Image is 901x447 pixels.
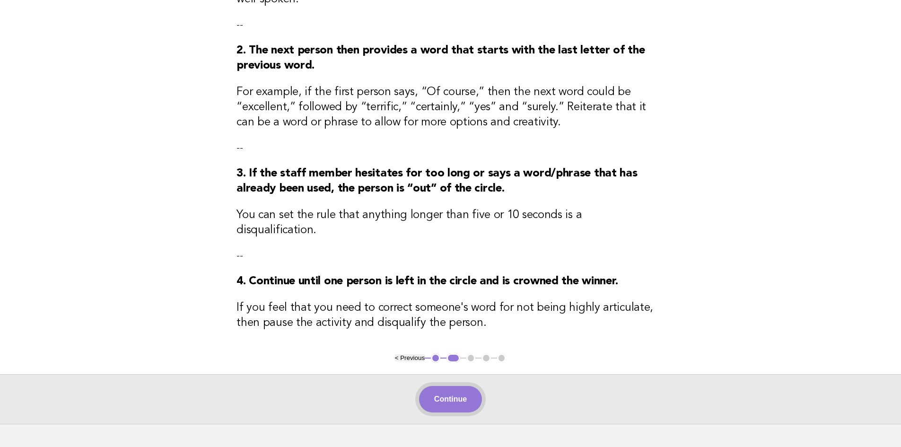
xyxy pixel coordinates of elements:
strong: 3. If the staff member hesitates for too long or says a word/phrase that has already been used, t... [236,168,637,194]
h3: If you feel that you need to correct someone's word for not being highly articulate, then pause t... [236,300,665,331]
p: -- [236,249,665,263]
p: -- [236,141,665,155]
button: Continue [419,386,482,412]
strong: 2. The next person then provides a word that starts with the last letter of the previous word. [236,45,645,71]
p: -- [236,18,665,32]
h3: You can set the rule that anything longer than five or 10 seconds is a disqualification. [236,208,665,238]
button: 1 [431,353,440,363]
button: < Previous [395,354,425,361]
strong: 4. Continue until one person is left in the circle and is crowned the winner. [236,276,618,287]
button: 2 [446,353,460,363]
h3: For example, if the first person says, “Of course,” then the next word could be “excellent,” foll... [236,85,665,130]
